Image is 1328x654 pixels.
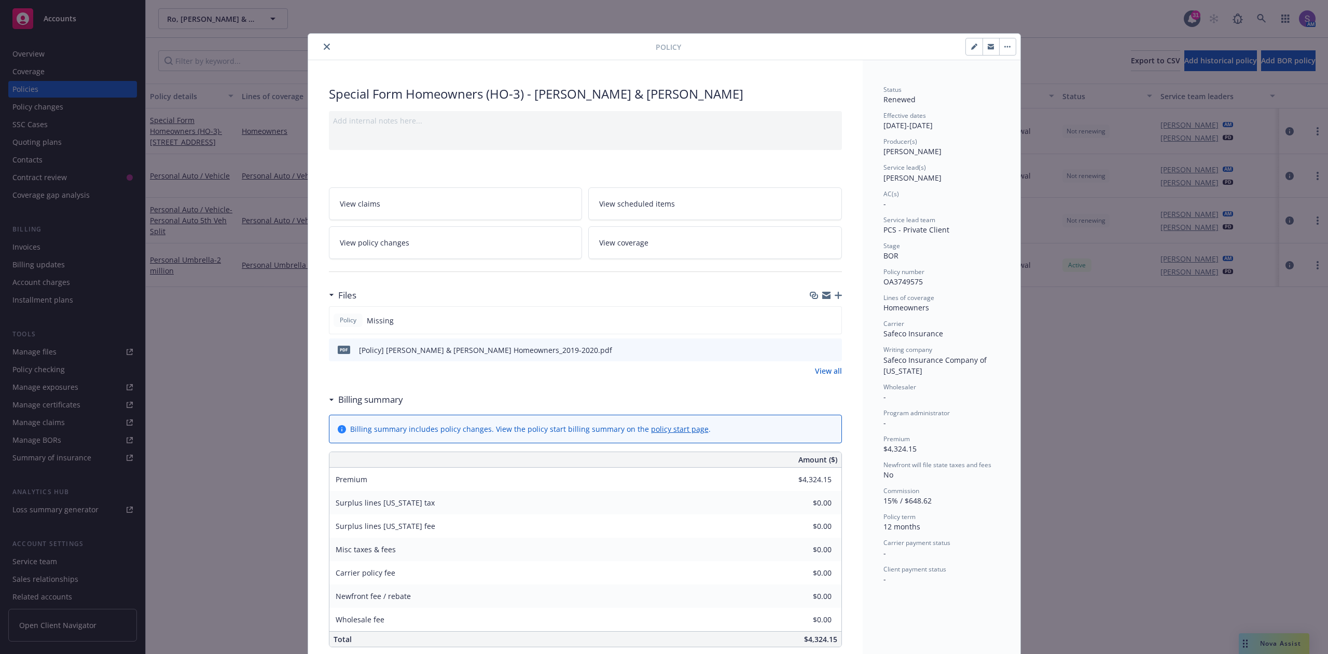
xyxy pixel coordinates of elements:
span: Policy [338,316,358,325]
span: Safeco Insurance Company of [US_STATE] [883,355,989,376]
span: Writing company [883,345,932,354]
div: Homeowners [883,302,1000,313]
div: [DATE] - [DATE] [883,111,1000,131]
span: Wholesaler [883,383,916,391]
a: View scheduled items [588,187,842,220]
span: Surplus lines [US_STATE] fee [336,521,435,531]
span: Effective dates [883,111,926,120]
input: 0.00 [770,542,838,557]
span: - [883,199,886,209]
a: View all [815,365,842,376]
span: Total [334,634,352,644]
span: Premium [883,434,910,443]
span: Wholesale fee [336,615,384,624]
span: Status [883,85,902,94]
span: Surplus lines [US_STATE] tax [336,498,435,508]
span: BOR [883,251,898,261]
a: View coverage [588,226,842,259]
span: - [883,418,886,428]
span: View scheduled items [599,198,675,209]
span: PCS - Private Client [883,225,949,235]
span: 12 months [883,522,920,532]
div: Files [329,289,356,302]
span: Newfront will file state taxes and fees [883,460,991,469]
span: Missing [367,315,394,326]
span: pdf [338,346,350,353]
span: $4,324.15 [804,634,837,644]
h3: Files [338,289,356,302]
span: Producer(s) [883,137,917,146]
div: [Policy] [PERSON_NAME] & [PERSON_NAME] Homeowners_2019-2020.pdf [359,345,612,356]
div: Special Form Homeowners (HO-3) - [PERSON_NAME] & [PERSON_NAME] [329,85,842,103]
input: 0.00 [770,472,838,487]
input: 0.00 [770,495,838,511]
input: 0.00 [770,612,838,628]
span: Program administrator [883,408,950,417]
span: Safeco Insurance [883,329,943,338]
a: policy start page [651,424,709,434]
span: Carrier policy fee [336,568,395,578]
h3: Billing summary [338,393,403,406]
span: Amount ($) [798,454,837,465]
span: OA3749575 [883,277,923,287]
a: View claims [329,187,583,220]
a: View policy changes [329,226,583,259]
input: 0.00 [770,519,838,534]
span: - [883,574,886,584]
span: Service lead team [883,215,935,224]
span: View policy changes [340,237,409,248]
span: View coverage [599,237,648,248]
span: - [883,392,886,402]
button: close [321,40,333,53]
span: View claims [340,198,380,209]
div: Billing summary [329,393,403,406]
span: Lines of coverage [883,293,934,302]
button: preview file [828,345,838,356]
span: Premium [336,474,367,484]
span: Policy number [883,267,924,276]
input: 0.00 [770,589,838,604]
span: Carrier [883,319,904,328]
span: Policy [656,42,681,52]
span: Carrier payment status [883,538,950,547]
span: $4,324.15 [883,444,917,454]
span: 15% / $648.62 [883,496,932,506]
span: AC(s) [883,189,899,198]
span: - [883,548,886,558]
span: Client payment status [883,565,946,574]
span: Newfront fee / rebate [336,591,411,601]
span: [PERSON_NAME] [883,173,942,183]
span: No [883,470,893,480]
button: download file [812,345,820,356]
input: 0.00 [770,565,838,581]
div: Billing summary includes policy changes. View the policy start billing summary on the . [350,424,711,434]
div: Add internal notes here... [333,115,838,126]
span: Stage [883,241,900,250]
span: Policy term [883,512,916,521]
span: Misc taxes & fees [336,544,396,554]
span: [PERSON_NAME] [883,146,942,156]
span: Service lead(s) [883,163,926,172]
span: Commission [883,486,919,495]
span: Renewed [883,94,916,104]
